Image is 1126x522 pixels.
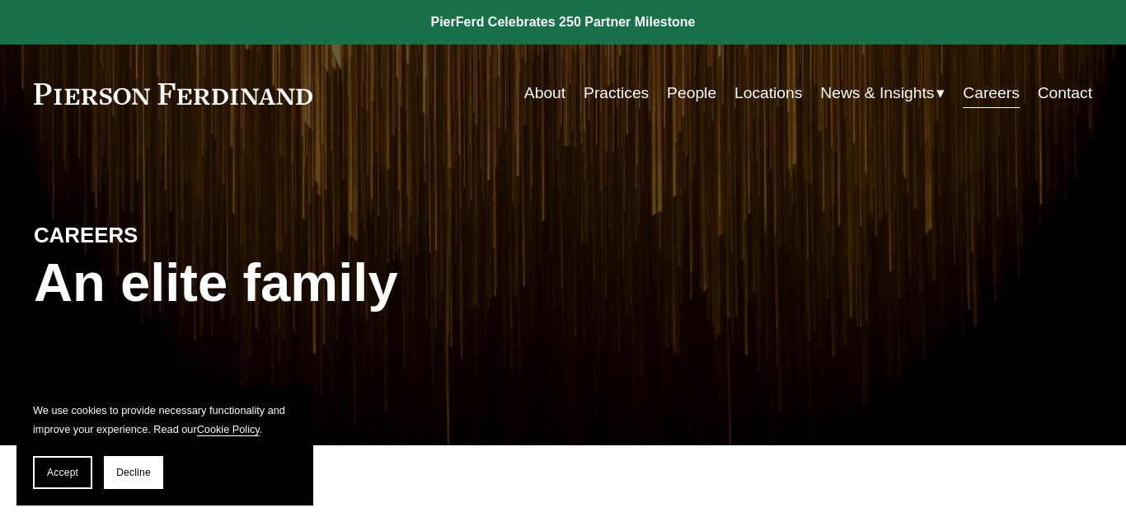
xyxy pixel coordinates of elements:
a: About [524,78,565,110]
button: Decline [104,456,163,489]
span: Decline [116,467,151,478]
a: Contact [1038,78,1092,110]
a: folder dropdown [820,78,945,110]
span: Accept [47,467,78,478]
section: Cookie banner [16,385,313,506]
h4: CAREERS [34,222,298,249]
a: Locations [734,78,802,110]
a: Practices [584,78,649,110]
button: Accept [33,456,92,489]
p: We use cookies to provide necessary functionality and improve your experience. Read our . [33,402,297,440]
h1: An elite family [34,252,563,314]
a: Careers [963,78,1020,110]
a: People [667,78,716,110]
a: Cookie Policy [197,423,260,435]
span: News & Insights [820,79,934,108]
